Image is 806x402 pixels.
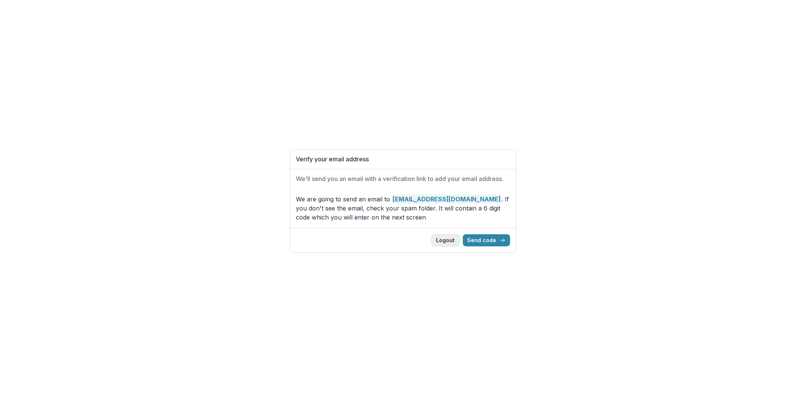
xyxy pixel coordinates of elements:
[296,175,510,182] h2: We'll send you an email with a verification link to add your email address.
[432,234,460,246] button: Logout
[296,156,510,163] h1: Verify your email address
[392,195,502,204] strong: [EMAIL_ADDRESS][DOMAIN_NAME]
[296,195,510,222] p: We are going to send an email to . If you don't see the email, check your spam folder. It will co...
[463,234,510,246] button: Send code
